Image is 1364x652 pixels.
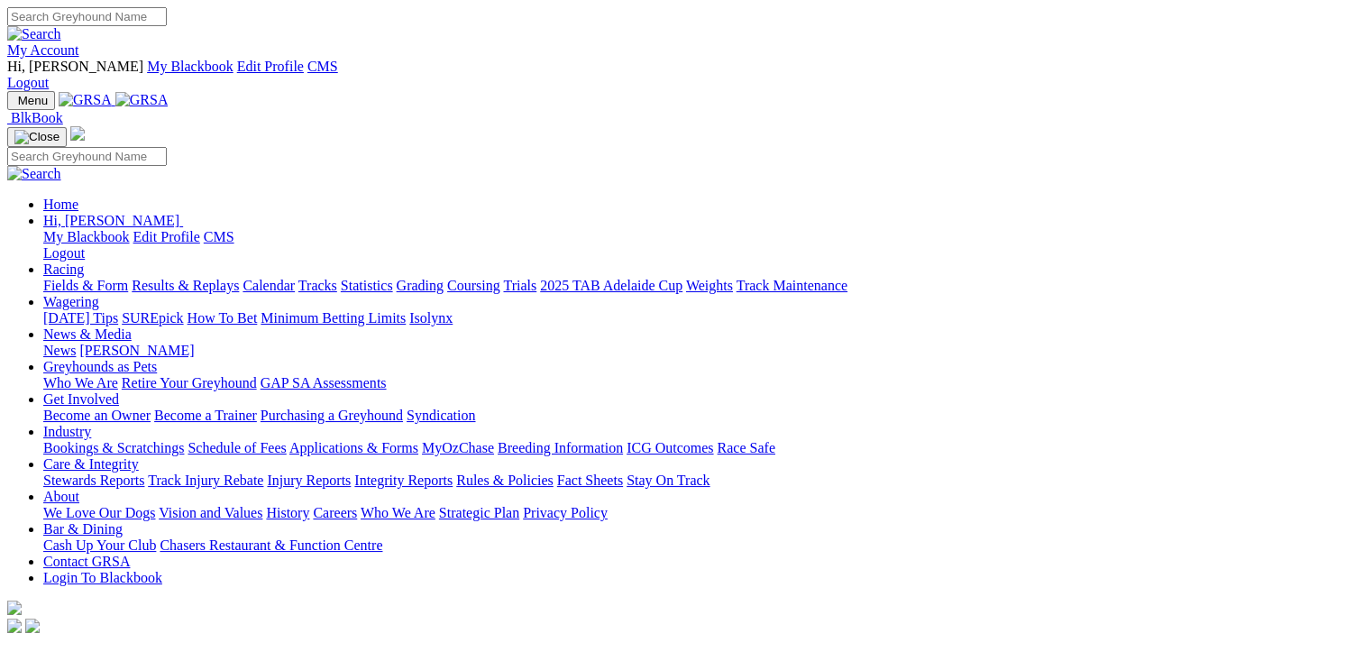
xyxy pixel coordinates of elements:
[717,440,774,455] a: Race Safe
[43,359,157,374] a: Greyhounds as Pets
[43,570,162,585] a: Login To Blackbook
[14,130,60,144] img: Close
[154,408,257,423] a: Become a Trainer
[43,537,156,553] a: Cash Up Your Club
[59,92,112,108] img: GRSA
[122,375,257,390] a: Retire Your Greyhound
[7,7,167,26] input: Search
[43,278,128,293] a: Fields & Form
[43,245,85,261] a: Logout
[43,391,119,407] a: Get Involved
[43,213,183,228] a: Hi, [PERSON_NAME]
[7,26,61,42] img: Search
[7,619,22,633] img: facebook.svg
[266,505,309,520] a: History
[43,310,1357,326] div: Wagering
[43,229,130,244] a: My Blackbook
[7,59,1357,91] div: My Account
[7,127,67,147] button: Toggle navigation
[43,489,79,504] a: About
[43,440,184,455] a: Bookings & Scratchings
[439,505,519,520] a: Strategic Plan
[298,278,337,293] a: Tracks
[407,408,475,423] a: Syndication
[261,310,406,326] a: Minimum Betting Limits
[456,473,554,488] a: Rules & Policies
[43,408,151,423] a: Become an Owner
[43,326,132,342] a: News & Media
[7,166,61,182] img: Search
[422,440,494,455] a: MyOzChase
[43,375,118,390] a: Who We Are
[133,229,200,244] a: Edit Profile
[627,473,709,488] a: Stay On Track
[7,59,143,74] span: Hi, [PERSON_NAME]
[261,408,403,423] a: Purchasing a Greyhound
[503,278,536,293] a: Trials
[43,456,139,472] a: Care & Integrity
[627,440,713,455] a: ICG Outcomes
[43,278,1357,294] div: Racing
[160,537,382,553] a: Chasers Restaurant & Function Centre
[7,110,63,125] a: BlkBook
[159,505,262,520] a: Vision and Values
[43,473,144,488] a: Stewards Reports
[188,310,258,326] a: How To Bet
[7,75,49,90] a: Logout
[7,601,22,615] img: logo-grsa-white.png
[43,424,91,439] a: Industry
[122,310,183,326] a: SUREpick
[43,408,1357,424] div: Get Involved
[523,505,608,520] a: Privacy Policy
[43,505,155,520] a: We Love Our Dogs
[313,505,357,520] a: Careers
[267,473,351,488] a: Injury Reports
[737,278,847,293] a: Track Maintenance
[243,278,295,293] a: Calendar
[43,310,118,326] a: [DATE] Tips
[43,537,1357,554] div: Bar & Dining
[237,59,304,74] a: Edit Profile
[7,42,79,58] a: My Account
[540,278,682,293] a: 2025 TAB Adelaide Cup
[557,473,623,488] a: Fact Sheets
[43,521,123,537] a: Bar & Dining
[289,440,418,455] a: Applications & Forms
[132,278,239,293] a: Results & Replays
[70,126,85,141] img: logo-grsa-white.png
[7,91,55,110] button: Toggle navigation
[43,375,1357,391] div: Greyhounds as Pets
[409,310,453,326] a: Isolynx
[204,229,234,244] a: CMS
[43,505,1357,521] div: About
[43,197,78,212] a: Home
[447,278,500,293] a: Coursing
[361,505,435,520] a: Who We Are
[43,213,179,228] span: Hi, [PERSON_NAME]
[498,440,623,455] a: Breeding Information
[43,554,130,569] a: Contact GRSA
[341,278,393,293] a: Statistics
[18,94,48,107] span: Menu
[43,343,1357,359] div: News & Media
[11,110,63,125] span: BlkBook
[148,473,263,488] a: Track Injury Rebate
[188,440,286,455] a: Schedule of Fees
[43,262,84,277] a: Racing
[43,294,99,309] a: Wagering
[43,343,76,358] a: News
[686,278,733,293] a: Weights
[43,229,1357,262] div: Hi, [PERSON_NAME]
[261,375,387,390] a: GAP SA Assessments
[43,473,1357,489] div: Care & Integrity
[25,619,40,633] img: twitter.svg
[115,92,169,108] img: GRSA
[147,59,233,74] a: My Blackbook
[397,278,444,293] a: Grading
[43,440,1357,456] div: Industry
[7,147,167,166] input: Search
[79,343,194,358] a: [PERSON_NAME]
[354,473,453,488] a: Integrity Reports
[307,59,338,74] a: CMS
